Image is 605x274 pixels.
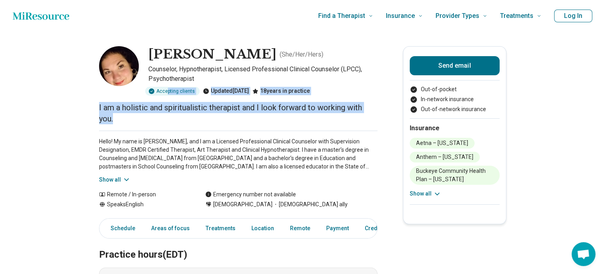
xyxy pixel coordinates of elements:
[99,200,189,209] div: Speaks English
[213,200,272,209] span: [DEMOGRAPHIC_DATA]
[247,220,279,237] a: Location
[280,50,323,59] p: ( She/Her/Hers )
[410,85,500,114] ul: Payment options
[410,56,500,75] button: Send email
[410,152,480,162] li: Anthem – [US_STATE]
[436,10,479,22] span: Provider Types
[201,220,240,237] a: Treatments
[318,10,365,22] span: Find a Therapist
[99,229,377,262] h2: Practice hours (EDT)
[99,137,377,171] p: Hello! My name is [PERSON_NAME], and I am a Licensed Professional Clinical Counselor with Supervi...
[13,8,69,24] a: Home page
[360,220,400,237] a: Credentials
[410,123,500,133] h2: Insurance
[410,190,441,198] button: Show all
[145,87,200,96] div: Accepting clients
[99,46,139,86] img: Diane Maytas, Counselor
[148,65,377,84] p: Counselor, Hypnotherapist, Licensed Professional Clinical Counselor (LPCC), Psychotherapist
[205,190,296,199] div: Emergency number not available
[148,46,276,63] h1: [PERSON_NAME]
[252,87,310,96] div: 18 years in practice
[101,220,140,237] a: Schedule
[146,220,195,237] a: Areas of focus
[410,95,500,104] li: In-network insurance
[572,242,595,266] div: Open chat
[285,220,315,237] a: Remote
[410,138,475,149] li: Aetna – [US_STATE]
[321,220,354,237] a: Payment
[203,87,249,96] div: Updated [DATE]
[500,10,533,22] span: Treatments
[99,190,189,199] div: Remote / In-person
[410,166,500,185] li: Buckeye Community Health Plan – [US_STATE]
[410,85,500,94] li: Out-of-pocket
[272,200,348,209] span: [DEMOGRAPHIC_DATA] ally
[386,10,415,22] span: Insurance
[99,176,130,184] button: Show all
[554,10,592,22] button: Log In
[99,102,377,124] p: I am a holistic and spiritualistic therapist and I look forward to working with you.
[410,105,500,114] li: Out-of-network insurance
